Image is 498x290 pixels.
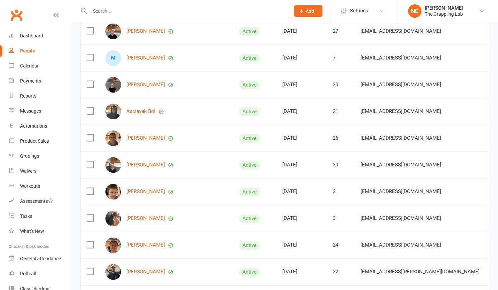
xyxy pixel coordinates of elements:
a: [PERSON_NAME] [126,189,165,194]
img: Jerome [105,264,121,280]
div: General attendance [20,256,61,261]
div: [DATE] [282,82,321,88]
a: [PERSON_NAME] [126,269,165,275]
a: [PERSON_NAME] [126,82,165,88]
div: 26 [333,135,348,141]
span: [EMAIL_ADDRESS][DOMAIN_NAME] [361,212,441,225]
div: 21 [333,109,348,114]
input: Search... [88,6,285,16]
div: NE [408,4,421,18]
div: [DATE] [282,189,321,194]
div: Product Sales [20,138,49,144]
img: Megan [105,23,121,39]
a: Assessments [9,194,71,209]
div: Active [239,27,260,36]
a: [PERSON_NAME] [126,242,165,248]
div: Active [239,134,260,143]
div: Dashboard [20,33,43,38]
img: Amna [105,210,121,226]
span: [EMAIL_ADDRESS][PERSON_NAME][DOMAIN_NAME] [361,265,480,278]
div: 24 [333,242,348,248]
div: Messages [20,108,41,114]
span: [EMAIL_ADDRESS][DOMAIN_NAME] [361,25,441,37]
div: The Grappling Lab [425,11,463,17]
div: Roll call [20,271,36,276]
div: Tasks [20,213,32,219]
div: Mohammed [105,50,121,66]
span: [EMAIL_ADDRESS][DOMAIN_NAME] [361,78,441,91]
a: Clubworx [8,7,25,23]
a: [PERSON_NAME] [126,215,165,221]
a: Dashboard [9,28,71,43]
span: [EMAIL_ADDRESS][DOMAIN_NAME] [361,105,441,118]
span: Settings [350,3,368,18]
div: Active [239,54,260,62]
img: Sean [105,130,121,146]
a: Waivers [9,164,71,179]
div: People [20,48,35,53]
span: [EMAIL_ADDRESS][DOMAIN_NAME] [361,51,441,64]
div: [DATE] [282,269,321,275]
div: 30 [333,162,348,168]
div: Calendar [20,63,39,68]
a: General attendance kiosk mode [9,251,71,266]
div: Payments [20,78,41,84]
a: Reports [9,89,71,104]
div: Active [239,241,260,250]
a: Calendar [9,58,71,74]
div: Waivers [20,168,36,174]
a: [PERSON_NAME] [126,28,165,34]
span: Add [306,8,314,14]
a: Gradings [9,149,71,164]
span: [EMAIL_ADDRESS][DOMAIN_NAME] [361,239,441,251]
a: Product Sales [9,134,71,149]
img: Brittany [105,157,121,173]
div: Active [239,214,260,223]
a: Automations [9,119,71,134]
div: 22 [333,269,348,275]
img: Kieran [105,237,121,253]
div: Active [239,161,260,169]
div: 3 [333,189,348,194]
a: Asciayak Bol [126,109,156,114]
div: 30 [333,82,348,88]
a: [PERSON_NAME] [126,135,165,141]
div: Active [239,81,260,89]
a: Tasks [9,209,71,224]
div: [DATE] [282,162,321,168]
a: Roll call [9,266,71,281]
a: Workouts [9,179,71,194]
div: What's New [20,229,44,234]
div: Active [239,187,260,196]
div: Workouts [20,183,40,189]
a: [PERSON_NAME] [126,162,165,168]
div: [DATE] [282,135,321,141]
button: Add [294,5,322,17]
img: Asciayak [105,104,121,119]
div: 27 [333,28,348,34]
div: [DATE] [282,109,321,114]
a: Messages [9,104,71,119]
div: [DATE] [282,55,321,61]
div: Automations [20,123,47,129]
span: [EMAIL_ADDRESS][DOMAIN_NAME] [361,132,441,144]
img: Mason [105,184,121,199]
a: Payments [9,74,71,89]
div: Reports [20,93,36,99]
div: Active [239,107,260,116]
div: 7 [333,55,348,61]
div: Active [239,268,260,276]
div: [DATE] [282,28,321,34]
a: What's New [9,224,71,239]
div: Gradings [20,153,39,159]
span: [EMAIL_ADDRESS][DOMAIN_NAME] [361,185,441,198]
img: Grace [105,77,121,93]
div: 3 [333,215,348,221]
div: [PERSON_NAME] [425,5,463,11]
a: People [9,43,71,58]
span: [EMAIL_ADDRESS][DOMAIN_NAME] [361,158,441,171]
div: Assessments [20,198,53,204]
div: [DATE] [282,215,321,221]
div: [DATE] [282,242,321,248]
a: [PERSON_NAME] [126,55,165,61]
